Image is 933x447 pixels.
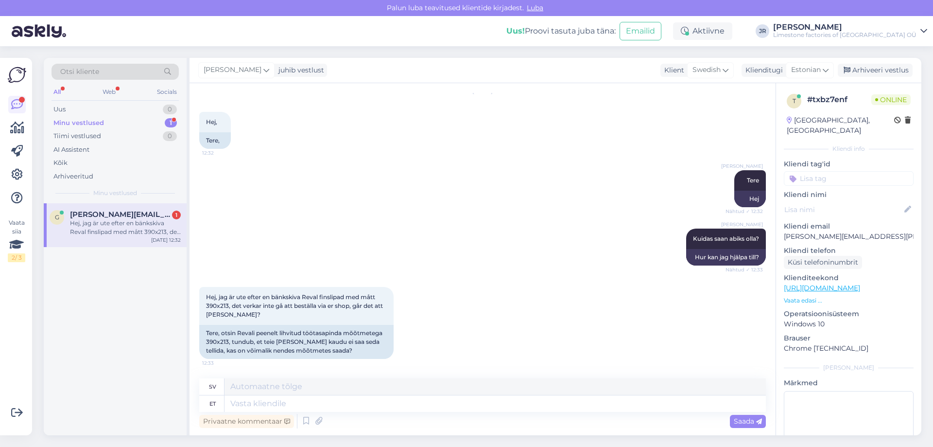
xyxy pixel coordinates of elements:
[163,105,177,114] div: 0
[673,22,732,40] div: Aktiivne
[726,266,763,273] span: Nähtud ✓ 12:33
[53,158,68,168] div: Kõik
[721,162,763,170] span: [PERSON_NAME]
[838,64,913,77] div: Arhiveeri vestlus
[734,417,762,426] span: Saada
[784,190,914,200] p: Kliendi nimi
[784,171,914,186] input: Lisa tag
[784,256,862,269] div: Küsi telefoninumbrit
[784,159,914,169] p: Kliendi tag'id
[773,23,927,39] a: [PERSON_NAME]Limestone factories of [GEOGRAPHIC_DATA] OÜ
[165,118,177,128] div: 1
[734,191,766,207] div: Hej
[52,86,63,98] div: All
[807,94,871,106] div: # txbz7enf
[506,25,616,37] div: Proovi tasuta juba täna:
[784,319,914,329] p: Windows 10
[784,144,914,153] div: Kliendi info
[199,132,231,149] div: Tere,
[686,249,766,266] div: Hur kan jag hjälpa till?
[726,208,763,215] span: Nähtud ✓ 12:32
[784,221,914,232] p: Kliendi email
[784,284,860,292] a: [URL][DOMAIN_NAME]
[773,23,916,31] div: [PERSON_NAME]
[692,65,721,75] span: Swedish
[524,3,546,12] span: Luba
[53,145,89,155] div: AI Assistent
[199,325,394,359] div: Tere, otsin Revali peenelt lihvitud töötasapinda mõõtmetega 390x213, tundub, et teie [PERSON_NAME...
[506,26,525,36] b: Uus!
[784,204,902,215] input: Lisa nimi
[275,65,324,75] div: juhib vestlust
[793,97,796,105] span: t
[784,363,914,372] div: [PERSON_NAME]
[784,343,914,354] p: Chrome [TECHNICAL_ID]
[206,118,217,125] span: Hej,
[204,65,261,75] span: [PERSON_NAME]
[8,218,25,262] div: Vaata siia
[209,378,216,395] div: sv
[8,66,26,84] img: Askly Logo
[70,219,181,236] div: Hej, jag är ute efter en bänkskiva Reval finslipad med mått 390x213, det verkar inte gå att bestä...
[791,65,821,75] span: Estonian
[53,131,101,141] div: Tiimi vestlused
[202,149,239,157] span: 12:32
[742,65,783,75] div: Klienditugi
[620,22,661,40] button: Emailid
[53,118,104,128] div: Minu vestlused
[93,189,137,197] span: Minu vestlused
[53,105,66,114] div: Uus
[209,395,216,412] div: et
[787,115,894,136] div: [GEOGRAPHIC_DATA], [GEOGRAPHIC_DATA]
[784,309,914,319] p: Operatsioonisüsteem
[53,172,93,181] div: Arhiveeritud
[756,24,769,38] div: JR
[747,177,759,184] span: Tere
[172,211,181,219] div: 1
[784,273,914,283] p: Klienditeekond
[784,246,914,256] p: Kliendi telefon
[773,31,916,39] div: Limestone factories of [GEOGRAPHIC_DATA] OÜ
[60,67,99,77] span: Otsi kliente
[163,131,177,141] div: 0
[199,415,294,428] div: Privaatne kommentaar
[871,94,911,105] span: Online
[206,293,384,318] span: Hej, jag är ute efter en bänkskiva Reval finslipad med mått 390x213, det verkar inte gå att bestä...
[784,232,914,242] p: [PERSON_NAME][EMAIL_ADDRESS][PERSON_NAME][DOMAIN_NAME]
[70,210,171,219] span: goran.berndtsson@infrakonsult.se
[55,214,59,221] span: g
[151,236,181,244] div: [DATE] 12:32
[784,296,914,305] p: Vaata edasi ...
[660,65,684,75] div: Klient
[721,221,763,228] span: [PERSON_NAME]
[8,253,25,262] div: 2 / 3
[202,359,239,367] span: 12:33
[155,86,179,98] div: Socials
[693,235,759,242] span: Kuidas saan abiks olla?
[784,378,914,388] p: Märkmed
[784,333,914,343] p: Brauser
[101,86,118,98] div: Web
